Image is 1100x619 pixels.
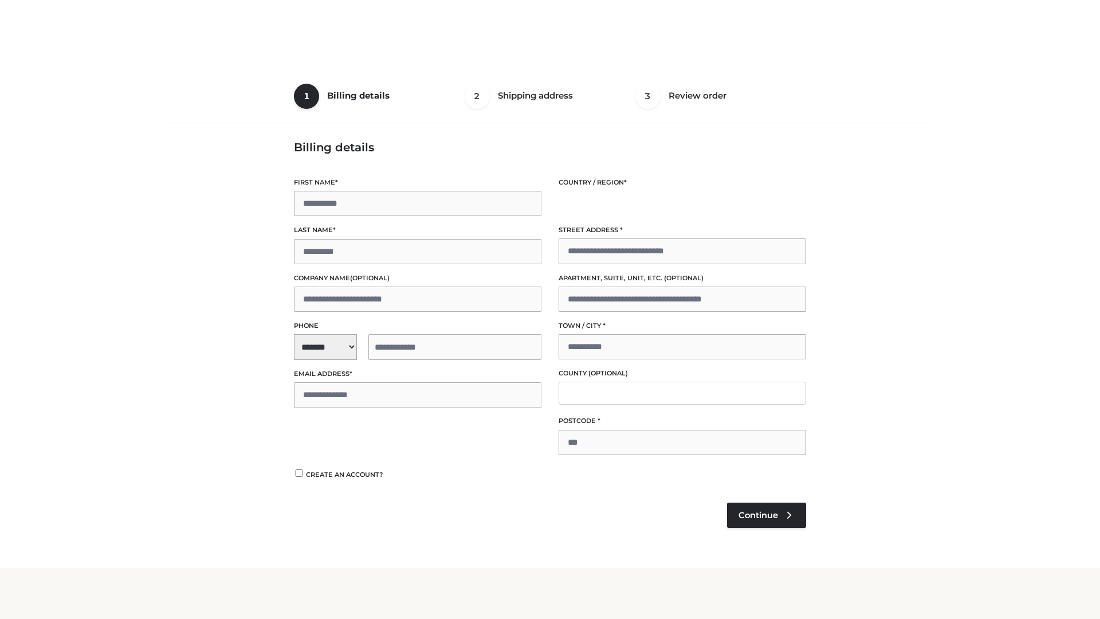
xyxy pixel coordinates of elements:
[294,469,304,477] input: Create an account?
[738,510,778,520] span: Continue
[559,273,806,284] label: Apartment, suite, unit, etc.
[588,369,628,377] span: (optional)
[559,320,806,331] label: Town / City
[294,369,541,379] label: Email address
[294,225,541,236] label: Last name
[294,177,541,188] label: First name
[559,225,806,236] label: Street address
[306,471,383,479] span: Create an account?
[559,416,806,426] label: Postcode
[559,368,806,379] label: County
[294,273,541,284] label: Company name
[350,274,390,282] span: (optional)
[559,177,806,188] label: Country / Region
[294,140,806,154] h3: Billing details
[727,503,806,528] a: Continue
[664,274,704,282] span: (optional)
[294,320,541,331] label: Phone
